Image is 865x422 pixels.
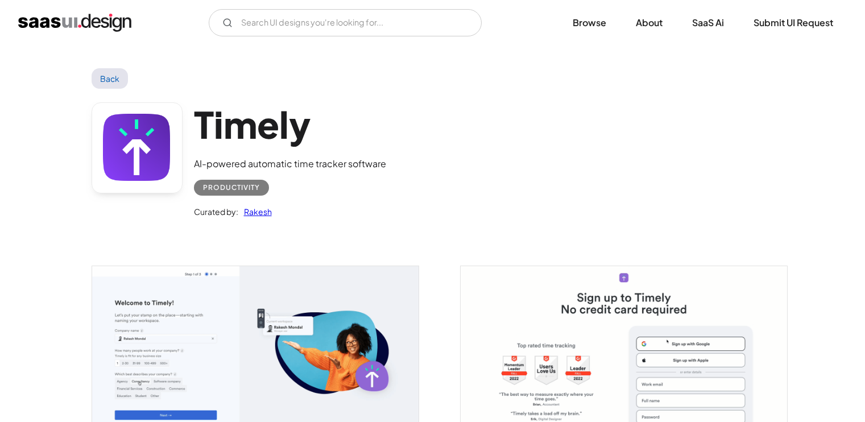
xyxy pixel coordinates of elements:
[209,9,482,36] input: Search UI designs you're looking for...
[194,205,238,218] div: Curated by:
[622,10,676,35] a: About
[194,157,386,171] div: AI-powered automatic time tracker software
[740,10,847,35] a: Submit UI Request
[678,10,738,35] a: SaaS Ai
[238,205,272,218] a: Rakesh
[18,14,131,32] a: home
[203,181,260,195] div: Productivity
[92,68,129,89] a: Back
[194,102,386,146] h1: Timely
[559,10,620,35] a: Browse
[209,9,482,36] form: Email Form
